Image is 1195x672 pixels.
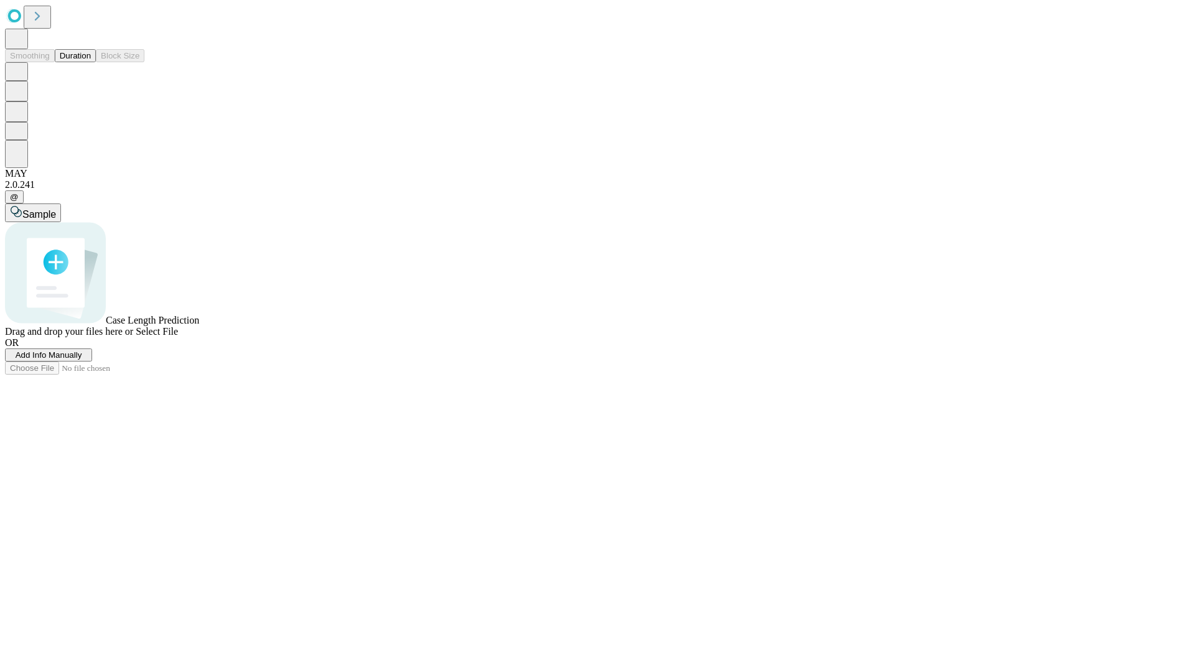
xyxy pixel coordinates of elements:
[136,326,178,337] span: Select File
[55,49,96,62] button: Duration
[106,315,199,325] span: Case Length Prediction
[5,326,133,337] span: Drag and drop your files here or
[5,337,19,348] span: OR
[5,190,24,203] button: @
[5,348,92,362] button: Add Info Manually
[5,203,61,222] button: Sample
[5,168,1190,179] div: MAY
[96,49,144,62] button: Block Size
[22,209,56,220] span: Sample
[10,192,19,202] span: @
[5,49,55,62] button: Smoothing
[5,179,1190,190] div: 2.0.241
[16,350,82,360] span: Add Info Manually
